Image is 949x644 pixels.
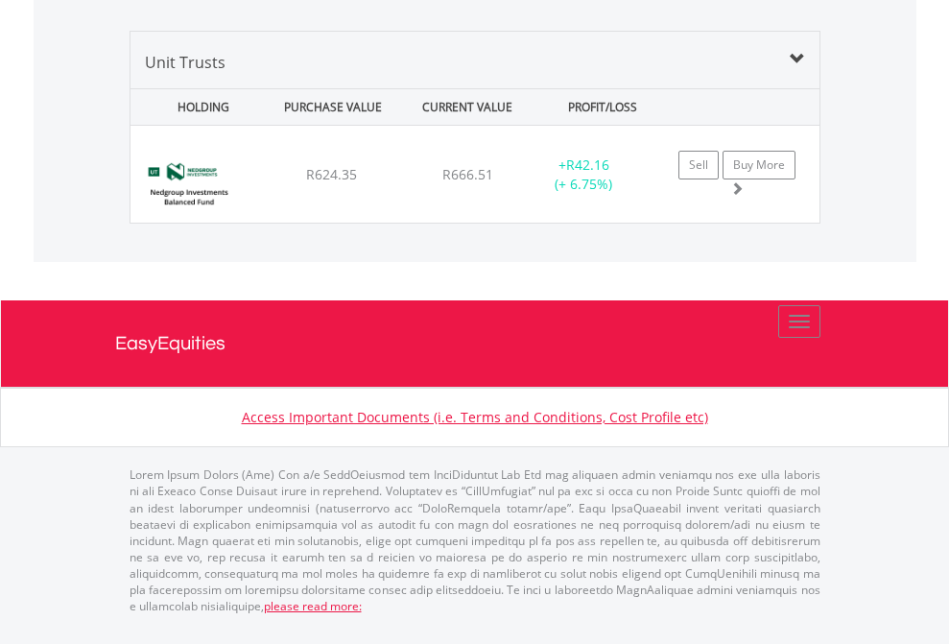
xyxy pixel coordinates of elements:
[140,150,237,218] img: UT.ZA.TMBFG.png
[306,165,357,183] span: R624.35
[132,89,263,125] div: HOLDING
[264,598,362,614] a: please read more:
[145,52,225,73] span: Unit Trusts
[442,165,493,183] span: R666.51
[537,89,668,125] div: PROFIT/LOSS
[524,155,644,194] div: + (+ 6.75%)
[130,466,820,614] p: Lorem Ipsum Dolors (Ame) Con a/e SeddOeiusmod tem InciDiduntut Lab Etd mag aliquaen admin veniamq...
[678,151,719,179] a: Sell
[566,155,609,174] span: R42.16
[115,300,835,387] a: EasyEquities
[242,408,708,426] a: Access Important Documents (i.e. Terms and Conditions, Cost Profile etc)
[402,89,533,125] div: CURRENT VALUE
[723,151,795,179] a: Buy More
[268,89,398,125] div: PURCHASE VALUE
